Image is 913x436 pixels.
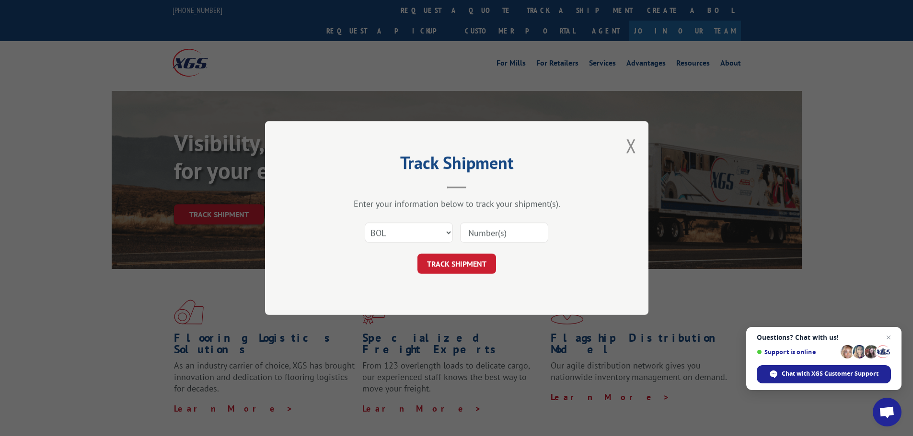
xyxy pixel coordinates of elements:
div: Enter your information below to track your shipment(s). [313,198,601,209]
span: Close chat [883,332,894,343]
div: Open chat [873,398,901,426]
span: Support is online [757,348,837,356]
h2: Track Shipment [313,156,601,174]
button: Close modal [626,133,636,158]
button: TRACK SHIPMENT [417,254,496,274]
span: Questions? Chat with us! [757,334,891,341]
span: Chat with XGS Customer Support [782,369,878,378]
div: Chat with XGS Customer Support [757,365,891,383]
input: Number(s) [460,223,548,243]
